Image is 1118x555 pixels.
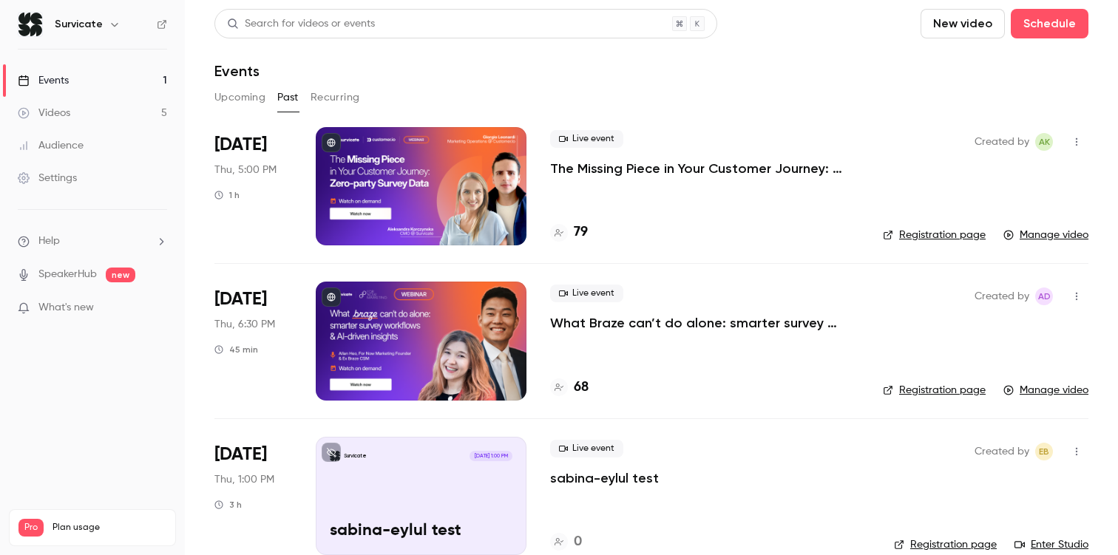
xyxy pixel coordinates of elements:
[18,73,69,88] div: Events
[574,378,589,398] h4: 68
[550,532,582,552] a: 0
[883,383,986,398] a: Registration page
[18,519,44,537] span: Pro
[550,378,589,398] a: 68
[1035,443,1053,460] span: Eylul Beyazit
[214,163,277,177] span: Thu, 5:00 PM
[550,160,859,177] a: The Missing Piece in Your Customer Journey: Zero-party Survey Data
[214,127,292,245] div: Oct 2 Thu, 11:00 AM (America/New York)
[214,282,292,400] div: Jun 26 Thu, 9:30 AM (America/Los Angeles)
[550,440,623,457] span: Live event
[975,287,1029,305] span: Created by
[550,285,623,302] span: Live event
[214,344,258,355] div: 45 min
[574,222,588,242] h4: 79
[550,130,623,148] span: Live event
[1039,443,1049,460] span: EB
[330,522,512,541] p: sabina-eylul test
[214,443,267,466] span: [DATE]
[1003,383,1088,398] a: Manage video
[214,499,242,511] div: 3 h
[214,133,267,157] span: [DATE]
[894,537,997,552] a: Registration page
[214,86,265,109] button: Upcoming
[1011,9,1088,38] button: Schedule
[1038,287,1051,305] span: AD
[214,62,260,80] h1: Events
[106,268,135,282] span: new
[1035,133,1053,151] span: Aleksandra Korczyńska
[38,300,94,316] span: What's new
[227,16,375,32] div: Search for videos or events
[214,317,275,332] span: Thu, 6:30 PM
[38,234,60,249] span: Help
[470,451,512,461] span: [DATE] 1:00 PM
[277,86,299,109] button: Past
[550,222,588,242] a: 79
[18,171,77,185] div: Settings
[574,532,582,552] h4: 0
[214,189,240,201] div: 1 h
[18,234,167,249] li: help-dropdown-opener
[921,9,1005,38] button: New video
[55,17,103,32] h6: Survicate
[18,13,42,36] img: Survicate
[975,133,1029,151] span: Created by
[214,437,292,555] div: Jun 26 Thu, 1:00 PM (Europe/Warsaw)
[214,472,274,487] span: Thu, 1:00 PM
[975,443,1029,460] span: Created by
[316,437,526,555] a: sabina-eylul testSurvicate[DATE] 1:00 PMsabina-eylul test
[344,452,367,460] p: Survicate
[18,106,70,120] div: Videos
[38,267,97,282] a: SpeakerHub
[18,138,84,153] div: Audience
[550,314,859,332] a: What Braze can’t do alone: smarter survey workflows & AI-driven insights
[311,86,360,109] button: Recurring
[214,287,267,311] span: [DATE]
[883,228,986,242] a: Registration page
[52,522,166,534] span: Plan usage
[1003,228,1088,242] a: Manage video
[1039,133,1050,151] span: AK
[1014,537,1088,552] a: Enter Studio
[550,469,659,487] a: sabina-eylul test
[1035,287,1053,305] span: Aleksandra Dworak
